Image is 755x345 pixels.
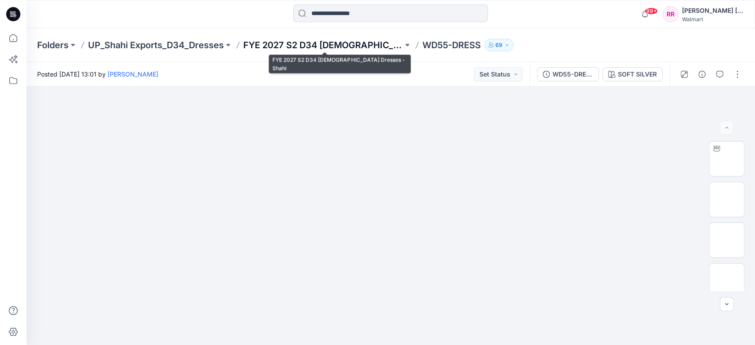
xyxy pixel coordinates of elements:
[37,69,158,79] span: Posted [DATE] 13:01 by
[695,67,709,81] button: Details
[88,39,224,51] a: UP_Shahi Exports_D34_Dresses
[644,8,658,15] span: 99+
[682,5,744,16] div: [PERSON_NAME] [PERSON_NAME]
[537,67,599,81] button: WD55-DRESS-WALMART-PROTO FIT (SZ-M)-24-07-25-HIDAYAT
[663,6,678,22] div: RR
[618,69,657,79] div: SOFT SILVER
[243,39,403,51] a: FYE 2027 S2 D34 [DEMOGRAPHIC_DATA] Dresses - Shahi
[107,70,158,78] a: [PERSON_NAME]
[602,67,663,81] button: SOFT SILVER
[682,16,744,23] div: Walmart
[422,39,481,51] p: WD55-DRESS
[484,39,514,51] button: 69
[37,39,69,51] a: Folders
[495,40,502,50] p: 69
[552,69,593,79] div: WD55-DRESS-WALMART-PROTO FIT (SZ-M)-24-07-25-HIDAYAT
